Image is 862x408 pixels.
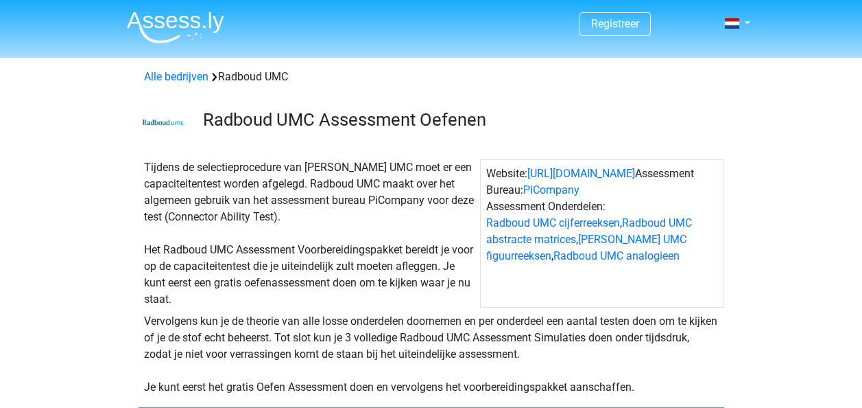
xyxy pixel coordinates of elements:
div: Tijdens de selectieprocedure van [PERSON_NAME] UMC moet er een capaciteitentest worden afgelegd. ... [139,159,480,308]
img: Assessly [127,11,224,43]
h3: Radboud UMC Assessment Oefenen [203,109,714,131]
a: Registreer [591,17,639,30]
div: Website: Assessment Bureau: Assessment Onderdelen: , , , [480,159,724,308]
a: Alle bedrijven [144,70,208,83]
div: Radboud UMC [139,69,724,85]
div: Vervolgens kun je de theorie van alle losse onderdelen doornemen en per onderdeel een aantal test... [139,313,724,396]
a: Radboud UMC cijferreeksen [486,216,620,229]
a: Radboud UMC analogieen [553,249,680,262]
a: [PERSON_NAME] UMC figuurreeksen [486,233,686,262]
a: PiCompany [523,183,579,196]
a: Radboud UMC abstracte matrices [486,216,692,246]
a: [URL][DOMAIN_NAME] [527,167,635,180]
